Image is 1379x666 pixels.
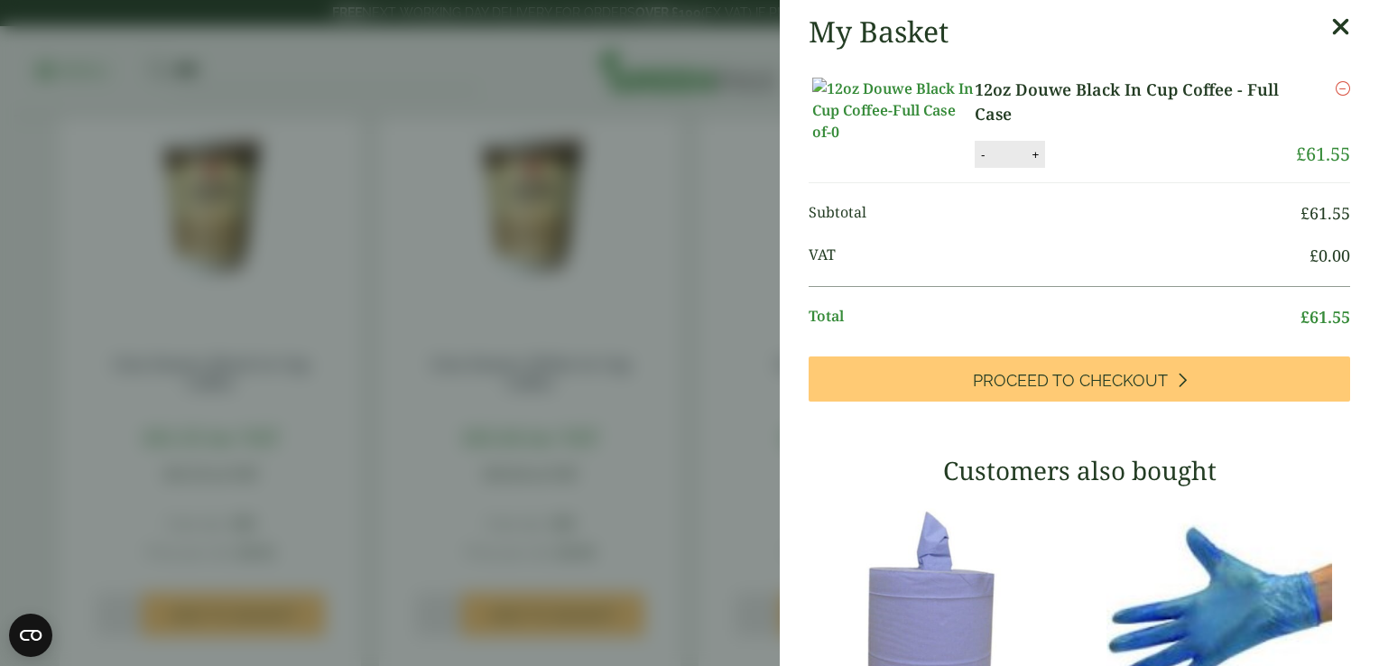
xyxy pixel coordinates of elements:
button: - [976,147,990,162]
button: + [1026,147,1044,162]
h2: My Basket [809,14,949,49]
span: £ [1300,306,1310,328]
a: Remove this item [1336,78,1350,99]
bdi: 61.55 [1300,202,1350,224]
bdi: 61.55 [1296,142,1350,166]
span: £ [1300,202,1310,224]
h3: Customers also bought [809,456,1350,486]
span: VAT [809,244,1310,268]
span: Subtotal [809,201,1300,226]
span: £ [1296,142,1306,166]
bdi: 61.55 [1300,306,1350,328]
a: 12oz Douwe Black In Cup Coffee - Full Case [975,78,1296,126]
span: £ [1310,245,1319,266]
button: Open CMP widget [9,614,52,657]
a: Proceed to Checkout [809,356,1350,402]
img: 12oz Douwe Black In Cup Coffee-Full Case of-0 [812,78,975,143]
span: Total [809,305,1300,329]
span: Proceed to Checkout [973,371,1168,391]
bdi: 0.00 [1310,245,1350,266]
